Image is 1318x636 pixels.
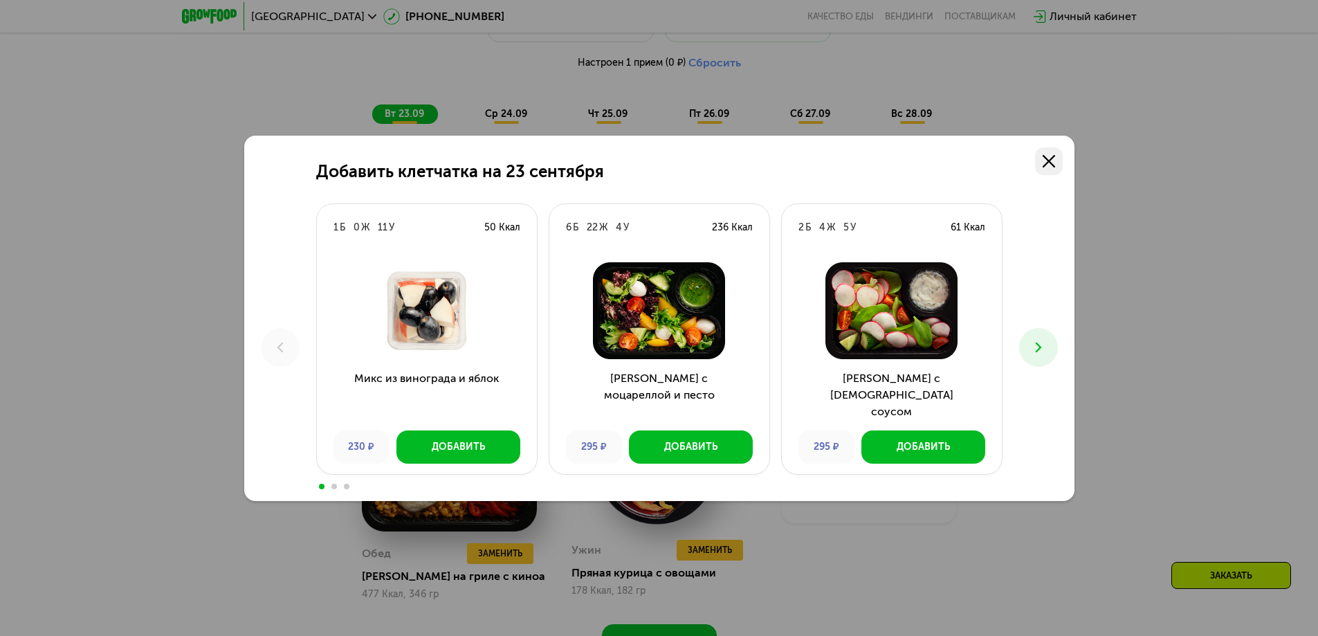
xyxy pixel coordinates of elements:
[599,221,607,235] div: Ж
[566,430,622,464] div: 295 ₽
[587,221,598,235] div: 22
[389,221,394,235] div: У
[798,430,854,464] div: 295 ₽
[951,221,985,235] div: 61 Ккал
[664,440,717,454] div: Добавить
[396,430,520,464] button: Добавить
[340,221,345,235] div: Б
[897,440,950,454] div: Добавить
[843,221,849,235] div: 5
[432,440,485,454] div: Добавить
[629,430,753,464] button: Добавить
[798,221,804,235] div: 2
[819,221,825,235] div: 4
[573,221,578,235] div: Б
[333,430,390,464] div: 230 ₽
[484,221,520,235] div: 50 Ккал
[793,262,991,359] img: Салат с греческим соусом
[861,430,985,464] button: Добавить
[328,262,526,359] img: Микс из винограда и яблок
[549,370,769,420] h3: [PERSON_NAME] с моцареллой и песто
[316,162,604,181] h2: Добавить клетчатка на 23 сентября
[782,370,1002,420] h3: [PERSON_NAME] с [DEMOGRAPHIC_DATA] соусом
[712,221,753,235] div: 236 Ккал
[616,221,622,235] div: 4
[850,221,856,235] div: У
[354,221,360,235] div: 0
[566,221,571,235] div: 6
[623,221,629,235] div: У
[317,370,537,420] h3: Микс из винограда и яблок
[361,221,369,235] div: Ж
[378,221,387,235] div: 11
[333,221,338,235] div: 1
[560,262,758,359] img: Салат с моцареллой и песто
[805,221,811,235] div: Б
[827,221,835,235] div: Ж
